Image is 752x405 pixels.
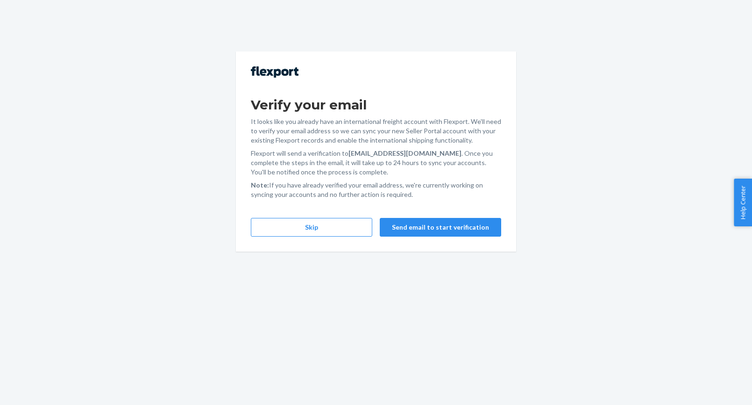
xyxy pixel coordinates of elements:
h1: Verify your email [251,96,501,113]
p: Flexport will send a verification to . Once you complete the steps in the email, it will take up ... [251,149,501,177]
strong: Note: [251,181,269,189]
strong: [EMAIL_ADDRESS][DOMAIN_NAME] [348,149,461,157]
p: If you have already verified your email address, we're currently working on syncing your accounts... [251,181,501,199]
p: It looks like you already have an international freight account with Flexport. We'll need to veri... [251,117,501,145]
button: Skip [251,218,372,237]
button: Help Center [734,179,752,226]
img: Flexport logo [251,66,298,78]
button: Send email to start verification [380,218,501,237]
